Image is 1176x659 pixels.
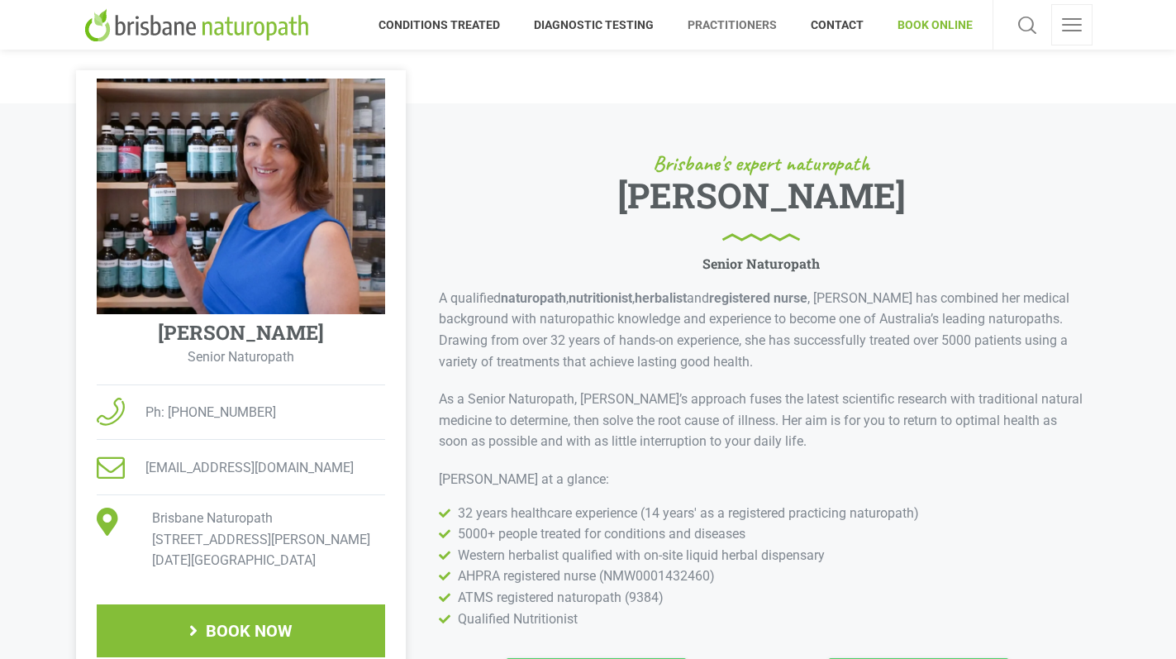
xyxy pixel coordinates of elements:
[439,469,1083,490] p: [PERSON_NAME] at a glance:
[881,12,973,38] span: BOOK ONLINE
[206,623,293,639] span: BOOK NOW
[569,290,632,306] b: nutritionist
[454,503,919,524] span: 32 years healthcare experience (14 years' as a registered practicing naturopath)
[671,12,794,38] span: PRACTITIONERS
[158,321,324,345] h4: [PERSON_NAME]
[379,12,517,38] span: CONDITIONS TREATED
[454,523,745,545] span: 5000+ people treated for conditions and diseases
[84,8,315,41] img: Brisbane Naturopath
[97,604,386,657] a: BOOK NOW
[617,181,906,242] h1: [PERSON_NAME]
[454,566,715,587] span: AHPRA registered nurse (NMW0001432460)
[454,545,825,566] span: Western herbalist qualified with on-site liquid herbal dispensary
[439,389,1083,452] p: As a Senior Naturopath, [PERSON_NAME]’s approach fuses the latest scientific research with tradit...
[635,290,687,306] b: herbalist
[517,12,671,38] span: DIAGNOSTIC TESTING
[1013,4,1041,45] a: Search
[702,255,820,271] h6: Senior Naturopath
[653,153,869,174] span: Brisbane's expert naturopath
[97,79,386,314] img: Elisabeth Singler Naturopath
[125,457,354,479] span: [EMAIL_ADDRESS][DOMAIN_NAME]
[454,587,664,609] span: ATMS registered naturopath (9384)
[439,288,1083,372] p: A qualified , , and , [PERSON_NAME] has combined her medical background with naturopathic knowled...
[709,290,807,306] b: registered nurse
[794,12,881,38] span: CONTACT
[454,609,578,630] span: Qualified Nutritionist
[131,508,370,571] span: Brisbane Naturopath [STREET_ADDRESS][PERSON_NAME] [DATE][GEOGRAPHIC_DATA]
[125,402,276,423] span: Ph: [PHONE_NUMBER]
[97,351,386,364] p: Senior Naturopath
[501,290,566,306] b: naturopath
